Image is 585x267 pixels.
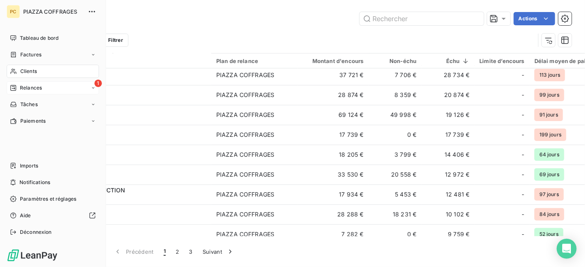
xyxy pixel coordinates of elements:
[422,165,475,184] td: 12 972 €
[20,117,46,125] span: Paiements
[422,105,475,125] td: 19 126 €
[57,135,206,143] span: CCERONI
[57,155,206,163] span: CHUSSO
[216,150,274,159] div: PIAZZA COFFRAGES
[360,12,484,25] input: Rechercher
[522,170,525,179] span: -
[422,125,475,145] td: 17 739 €
[522,131,525,139] span: -
[297,65,369,85] td: 37 721 €
[369,224,422,244] td: 0 €
[369,204,422,224] td: 18 231 €
[7,249,58,262] img: Logo LeanPay
[522,71,525,79] span: -
[297,125,369,145] td: 17 739 €
[369,85,422,105] td: 8 359 €
[534,69,565,81] span: 113 jours
[216,111,274,119] div: PIAZZA COFFRAGES
[7,5,20,18] div: PC
[522,190,525,199] span: -
[297,145,369,165] td: 18 205 €
[216,71,274,79] div: PIAZZA COFFRAGES
[164,248,166,256] span: 1
[422,65,475,85] td: 28 734 €
[534,188,564,201] span: 97 jours
[171,243,184,260] button: 2
[20,68,37,75] span: Clients
[534,89,564,101] span: 99 jours
[20,195,76,203] span: Paramètres et réglages
[297,105,369,125] td: 69 124 €
[90,34,128,47] button: Filtrer
[369,65,422,85] td: 7 706 €
[20,51,41,58] span: Factures
[184,243,198,260] button: 3
[534,168,564,181] span: 69 jours
[57,194,206,203] span: CMDN
[369,184,422,204] td: 5 453 €
[216,230,274,238] div: PIAZZA COFFRAGES
[422,85,475,105] td: 20 874 €
[297,165,369,184] td: 33 530 €
[297,204,369,224] td: 28 288 €
[20,212,31,219] span: Aide
[198,243,239,260] button: Suivant
[20,84,42,92] span: Relances
[20,34,58,42] span: Tableau de bord
[369,165,422,184] td: 20 558 €
[522,210,525,218] span: -
[369,145,422,165] td: 3 799 €
[534,109,563,121] span: 91 jours
[534,148,564,161] span: 64 jours
[7,209,99,222] a: Aide
[216,190,274,199] div: PIAZZA COFFRAGES
[297,85,369,105] td: 28 874 €
[422,204,475,224] td: 10 102 €
[109,243,159,260] button: Précédent
[57,95,206,103] span: CNGEGC
[57,234,206,243] span: CMIROUX
[57,214,206,223] span: CFMBREA
[514,12,555,25] button: Actions
[297,224,369,244] td: 7 282 €
[57,115,206,123] span: CMAZAUD
[480,58,525,64] div: Limite d’encours
[369,125,422,145] td: 0 €
[297,184,369,204] td: 17 934 €
[557,239,577,259] div: Open Intercom Messenger
[534,208,564,221] span: 84 jours
[522,91,525,99] span: -
[216,170,274,179] div: PIAZZA COFFRAGES
[216,131,274,139] div: PIAZZA COFFRAGES
[422,224,475,244] td: 9 759 €
[216,91,274,99] div: PIAZZA COFFRAGES
[19,179,50,186] span: Notifications
[522,230,525,238] span: -
[302,58,364,64] div: Montant d'encours
[20,228,52,236] span: Déconnexion
[216,210,274,218] div: PIAZZA COFFRAGES
[534,228,563,240] span: 52 jours
[57,75,206,83] span: CCMEG
[422,145,475,165] td: 14 406 €
[369,105,422,125] td: 49 998 €
[522,150,525,159] span: -
[522,111,525,119] span: -
[94,80,102,87] span: 1
[57,175,206,183] span: CSFFAB
[159,243,171,260] button: 1
[534,129,566,141] span: 199 jours
[427,58,470,64] div: Échu
[422,184,475,204] td: 12 481 €
[374,58,417,64] div: Non-échu
[20,162,38,170] span: Imports
[20,101,38,108] span: Tâches
[216,58,292,64] div: Plan de relance
[23,8,83,15] span: PIAZZA COFFRAGES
